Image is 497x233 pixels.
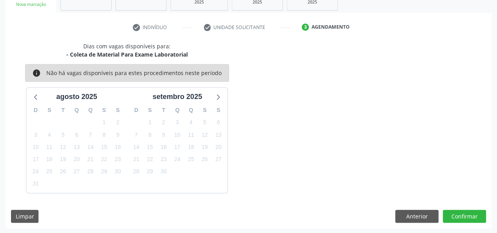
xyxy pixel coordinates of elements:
[85,154,96,165] span: quinta-feira, 21 de agosto de 2025
[199,117,210,128] span: sexta-feira, 5 de setembro de 2025
[302,24,309,31] div: 3
[71,129,82,140] span: quarta-feira, 6 de agosto de 2025
[199,141,210,152] span: sexta-feira, 19 de setembro de 2025
[42,104,56,116] div: S
[57,154,68,165] span: terça-feira, 19 de agosto de 2025
[185,129,196,140] span: quinta-feira, 11 de setembro de 2025
[85,166,96,177] span: quinta-feira, 28 de agosto de 2025
[185,117,196,128] span: quinta-feira, 4 de setembro de 2025
[185,141,196,152] span: quinta-feira, 18 de setembro de 2025
[131,154,142,165] span: domingo, 21 de setembro de 2025
[131,141,142,152] span: domingo, 14 de setembro de 2025
[71,141,82,152] span: quarta-feira, 13 de agosto de 2025
[172,129,183,140] span: quarta-feira, 10 de setembro de 2025
[143,104,157,116] div: S
[30,129,41,140] span: domingo, 3 de agosto de 2025
[213,154,224,165] span: sábado, 27 de setembro de 2025
[44,129,55,140] span: segunda-feira, 4 de agosto de 2025
[66,42,188,59] div: Dias com vagas disponíveis para:
[56,104,70,116] div: T
[66,50,188,59] div: - Coleta de Material Para Exame Laboratorial
[213,117,224,128] span: sábado, 6 de setembro de 2025
[11,2,51,7] div: Nova marcação
[70,104,84,116] div: Q
[145,129,156,140] span: segunda-feira, 8 de setembro de 2025
[99,141,110,152] span: sexta-feira, 15 de agosto de 2025
[112,154,123,165] span: sábado, 23 de agosto de 2025
[131,129,142,140] span: domingo, 7 de setembro de 2025
[158,154,169,165] span: terça-feira, 23 de setembro de 2025
[99,166,110,177] span: sexta-feira, 29 de agosto de 2025
[112,129,123,140] span: sábado, 9 de agosto de 2025
[112,166,123,177] span: sábado, 30 de agosto de 2025
[111,104,125,116] div: S
[211,104,225,116] div: S
[84,104,97,116] div: Q
[185,154,196,165] span: quinta-feira, 25 de setembro de 2025
[157,104,171,116] div: T
[44,141,55,152] span: segunda-feira, 11 de agosto de 2025
[172,154,183,165] span: quarta-feira, 24 de setembro de 2025
[158,129,169,140] span: terça-feira, 9 de setembro de 2025
[149,92,205,102] div: setembro 2025
[99,129,110,140] span: sexta-feira, 8 de agosto de 2025
[44,166,55,177] span: segunda-feira, 25 de agosto de 2025
[213,129,224,140] span: sábado, 13 de setembro de 2025
[97,104,111,116] div: S
[30,178,41,189] span: domingo, 31 de agosto de 2025
[131,166,142,177] span: domingo, 28 de setembro de 2025
[171,104,184,116] div: Q
[158,141,169,152] span: terça-feira, 16 de setembro de 2025
[172,141,183,152] span: quarta-feira, 17 de setembro de 2025
[85,141,96,152] span: quinta-feira, 14 de agosto de 2025
[312,24,350,31] div: Agendamento
[30,154,41,165] span: domingo, 17 de agosto de 2025
[158,166,169,177] span: terça-feira, 30 de setembro de 2025
[57,166,68,177] span: terça-feira, 26 de agosto de 2025
[395,210,438,223] button: Anterior
[57,129,68,140] span: terça-feira, 5 de agosto de 2025
[112,141,123,152] span: sábado, 16 de agosto de 2025
[145,141,156,152] span: segunda-feira, 15 de setembro de 2025
[99,117,110,128] span: sexta-feira, 1 de agosto de 2025
[71,166,82,177] span: quarta-feira, 27 de agosto de 2025
[32,69,41,77] i: info
[145,154,156,165] span: segunda-feira, 22 de setembro de 2025
[213,141,224,152] span: sábado, 20 de setembro de 2025
[57,141,68,152] span: terça-feira, 12 de agosto de 2025
[30,166,41,177] span: domingo, 24 de agosto de 2025
[53,92,100,102] div: agosto 2025
[198,104,212,116] div: S
[71,154,82,165] span: quarta-feira, 20 de agosto de 2025
[172,117,183,128] span: quarta-feira, 3 de setembro de 2025
[443,210,486,223] button: Confirmar
[112,117,123,128] span: sábado, 2 de agosto de 2025
[145,117,156,128] span: segunda-feira, 1 de setembro de 2025
[199,129,210,140] span: sexta-feira, 12 de setembro de 2025
[29,104,42,116] div: D
[129,104,143,116] div: D
[46,69,222,77] div: Não há vagas disponíveis para estes procedimentos neste período
[184,104,198,116] div: Q
[44,154,55,165] span: segunda-feira, 18 de agosto de 2025
[145,166,156,177] span: segunda-feira, 29 de setembro de 2025
[158,117,169,128] span: terça-feira, 2 de setembro de 2025
[199,154,210,165] span: sexta-feira, 26 de setembro de 2025
[30,141,41,152] span: domingo, 10 de agosto de 2025
[85,129,96,140] span: quinta-feira, 7 de agosto de 2025
[99,154,110,165] span: sexta-feira, 22 de agosto de 2025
